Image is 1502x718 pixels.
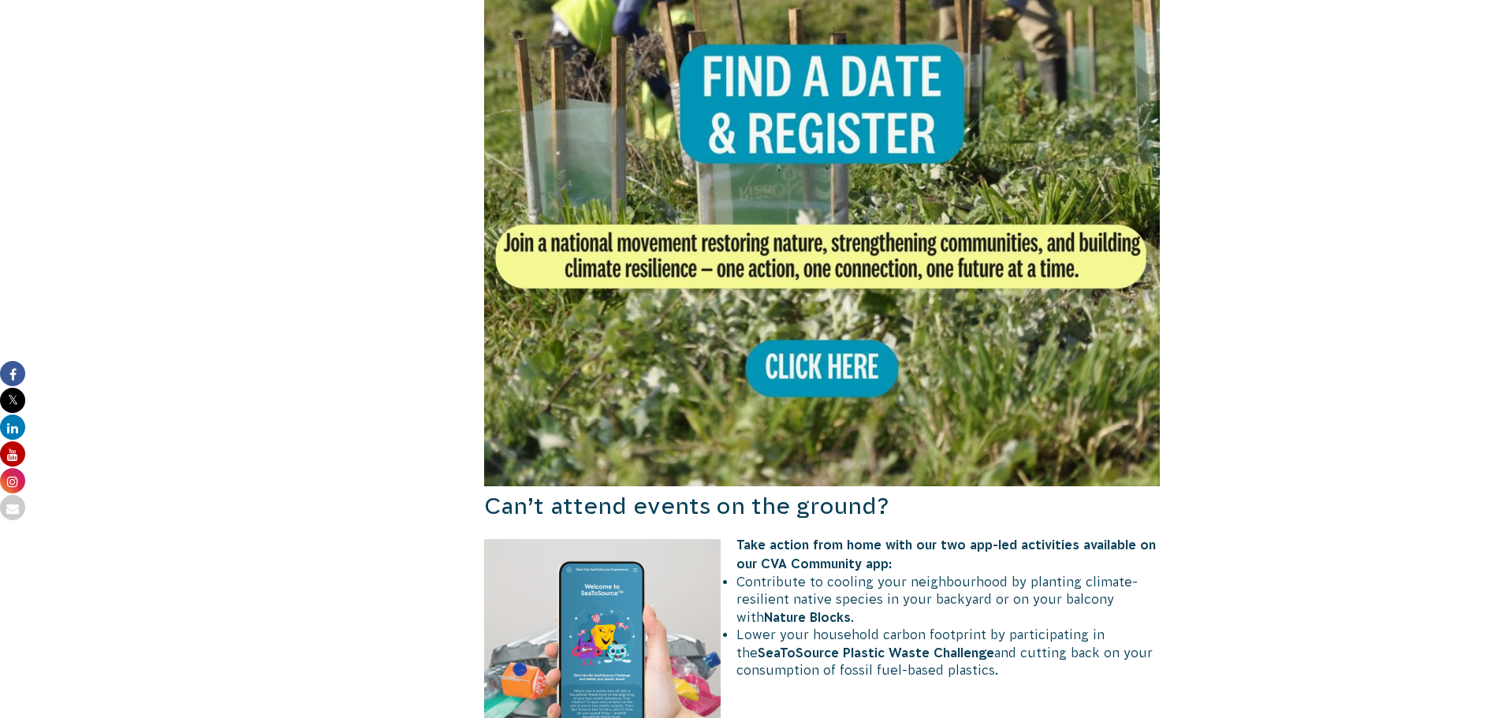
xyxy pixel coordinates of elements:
strong: SeaToSource Plastic Waste Challenge [758,645,994,660]
strong: Nature Blocks [764,610,851,624]
strong: Take action from home with our two app-led activities available on our CVA Community app: [736,538,1156,571]
li: Contribute to cooling your neighbourhood by planting climate-resilient native species in your bac... [500,573,1161,626]
h3: Can’t attend events on the ground? [484,490,1161,523]
li: Lower your household carbon footprint by participating in the and cutting back on your consumptio... [500,626,1161,679]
